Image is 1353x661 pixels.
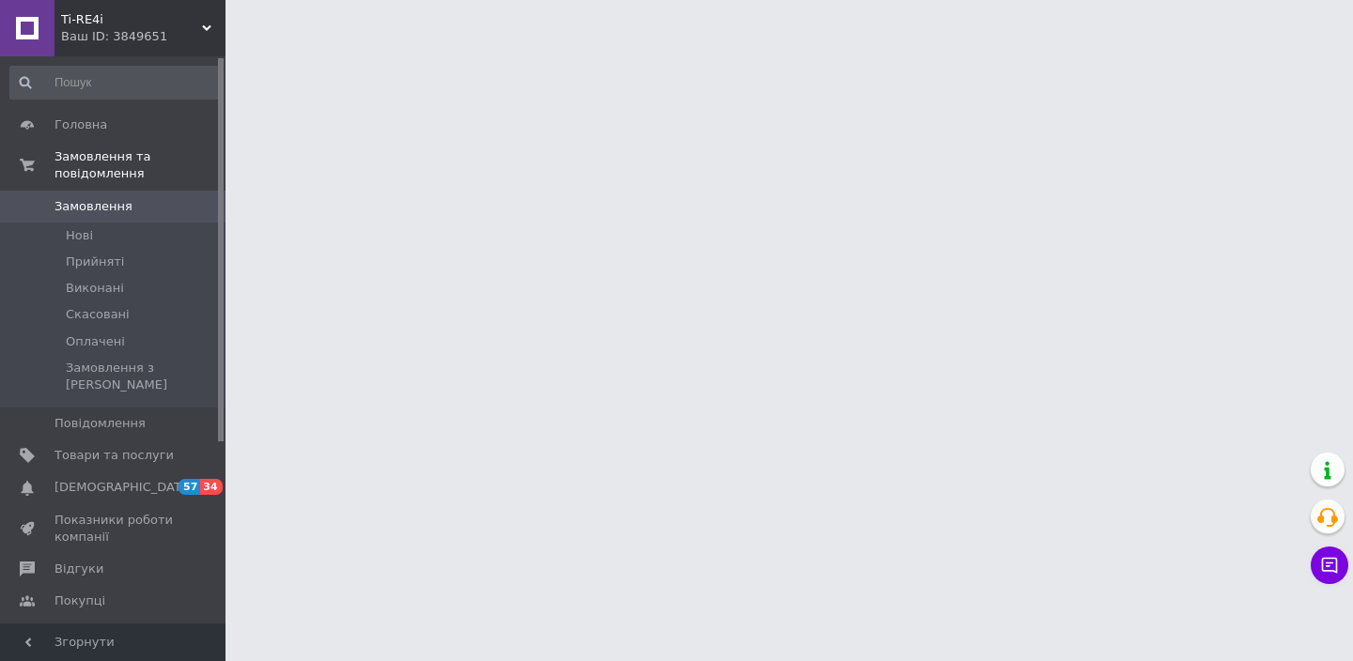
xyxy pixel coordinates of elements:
[54,116,107,133] span: Головна
[54,561,103,577] span: Відгуки
[54,479,194,496] span: [DEMOGRAPHIC_DATA]
[1311,546,1348,584] button: Чат з покупцем
[54,148,225,182] span: Замовлення та повідомлення
[66,360,220,393] span: Замовлення з [PERSON_NAME]
[179,479,200,495] span: 57
[9,66,222,100] input: Пошук
[54,198,132,215] span: Замовлення
[61,11,202,28] span: Ti-RE4i
[66,306,130,323] span: Скасовані
[54,447,174,464] span: Товари та послуги
[54,512,174,546] span: Показники роботи компанії
[66,227,93,244] span: Нові
[54,415,146,432] span: Повідомлення
[61,28,225,45] div: Ваш ID: 3849651
[54,592,105,609] span: Покупці
[200,479,222,495] span: 34
[66,333,125,350] span: Оплачені
[66,254,124,270] span: Прийняті
[66,280,124,297] span: Виконані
